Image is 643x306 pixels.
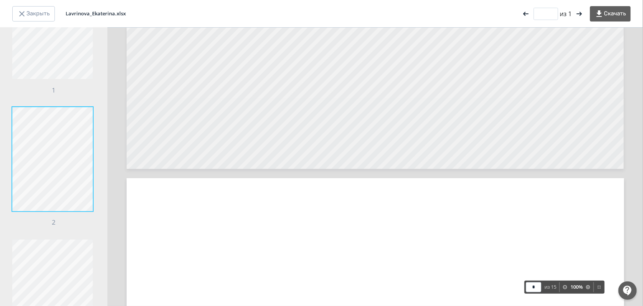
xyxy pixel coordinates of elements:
div: Lavrinova_Ekaterina.xlsx [66,10,126,18]
div: из 1 [521,8,584,20]
div: из 15 [544,283,556,291]
button: Скачать [590,6,631,22]
div: 100 % [570,283,583,291]
div: 2 [12,107,95,227]
button: Закрыть [12,6,55,22]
